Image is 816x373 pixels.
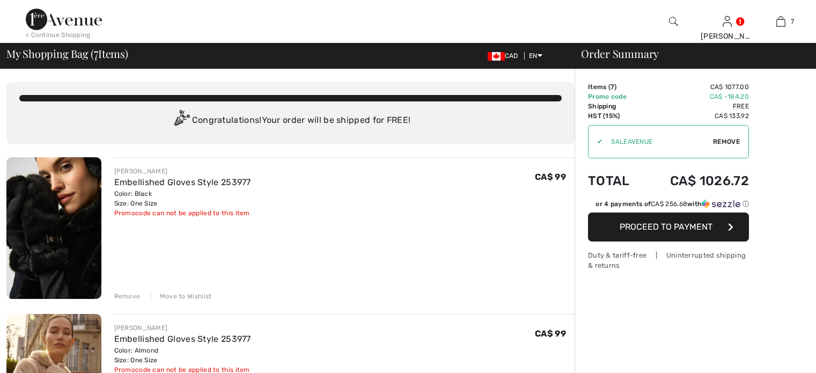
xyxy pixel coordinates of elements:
span: Proceed to Payment [620,222,712,232]
span: 7 [791,17,794,26]
div: Move to Wishlist [151,291,212,301]
img: Sezzle [702,199,740,209]
div: Order Summary [568,48,810,59]
div: ✔ [589,137,602,147]
div: < Continue Shopping [26,30,91,40]
span: CA$ 99 [535,328,566,339]
span: CA$ 99 [535,172,566,182]
td: Shipping [588,101,643,111]
img: My Info [723,15,732,28]
input: Promo code [602,126,713,158]
div: [PERSON_NAME] [701,31,753,42]
img: 1ère Avenue [26,9,102,30]
div: [PERSON_NAME] [114,323,251,333]
a: Embellished Gloves Style 253977 [114,177,251,187]
a: Embellished Gloves Style 253977 [114,334,251,344]
div: Duty & tariff-free | Uninterrupted shipping & returns [588,250,749,270]
div: or 4 payments of with [596,199,749,209]
td: CA$ 1077.00 [643,82,749,92]
span: CAD [488,52,523,60]
span: 7 [94,46,98,60]
img: Canadian Dollar [488,52,505,61]
img: My Bag [776,15,785,28]
div: or 4 payments ofCA$ 256.68withSezzle Click to learn more about Sezzle [588,199,749,213]
div: Promocode can not be applied to this item [114,208,251,218]
span: My Shopping Bag ( Items) [6,48,128,59]
span: EN [529,52,542,60]
td: CA$ -184.20 [643,92,749,101]
a: 7 [754,15,807,28]
td: HST (15%) [588,111,643,121]
td: Free [643,101,749,111]
div: [PERSON_NAME] [114,166,251,176]
div: Color: Almond Size: One Size [114,346,251,365]
div: Congratulations! Your order will be shipped for FREE! [19,110,562,131]
td: Promo code [588,92,643,101]
img: search the website [669,15,678,28]
button: Proceed to Payment [588,213,749,242]
img: Embellished Gloves Style 253977 [6,157,101,299]
td: Total [588,163,643,199]
a: Sign In [723,16,732,26]
td: CA$ 1026.72 [643,163,749,199]
span: Remove [713,137,740,147]
img: Congratulation2.svg [171,110,192,131]
td: CA$ 133.92 [643,111,749,121]
td: Items ( ) [588,82,643,92]
span: CA$ 256.68 [651,200,687,208]
div: Remove [114,291,141,301]
span: 7 [611,83,614,91]
div: Color: Black Size: One Size [114,189,251,208]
